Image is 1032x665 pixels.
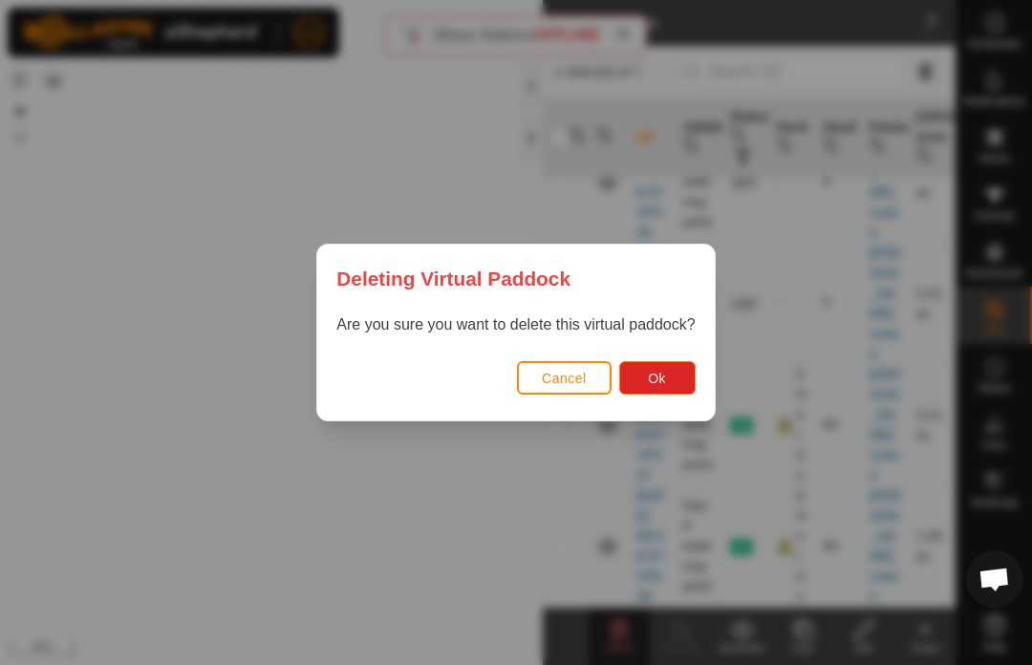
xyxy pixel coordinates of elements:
div: Open chat [966,550,1023,608]
span: Cancel [542,371,587,386]
button: Cancel [517,361,612,395]
button: Ok [619,361,696,395]
span: Ok [648,371,666,386]
span: Deleting Virtual Paddock [336,264,570,293]
p: Are you sure you want to delete this virtual paddock? [336,313,695,336]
